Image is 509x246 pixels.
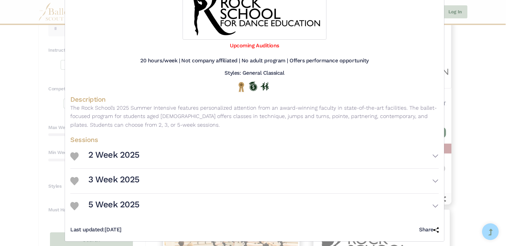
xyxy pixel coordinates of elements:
h3: 2 Week 2025 [88,149,140,161]
h5: Not company affiliated | [181,57,240,64]
h5: 20 hours/week | [140,57,180,64]
img: National [237,82,246,92]
h5: Styles: General Classical [225,70,284,77]
h4: Sessions [70,135,439,144]
img: Heart [70,152,79,161]
a: Upcoming Auditions [230,42,279,49]
h5: No adult program | [242,57,288,64]
button: 5 Week 2025 [88,196,439,216]
span: Last updated: [70,226,105,233]
p: The Rock School’s 2025 Summer Intensive features personalized attention from an award-winning fac... [70,104,439,129]
img: Offers Scholarship [249,82,257,91]
h5: [DATE] [70,226,122,233]
h5: Offers performance opportunity [289,57,369,64]
img: Heart [70,202,79,210]
img: Heart [70,177,79,185]
h3: 5 Week 2025 [88,199,140,210]
img: In Person [260,82,269,91]
button: 2 Week 2025 [88,147,439,166]
h3: 3 Week 2025 [88,174,140,185]
button: 3 Week 2025 [88,171,439,191]
h5: Share [419,226,439,233]
h4: Description [70,95,439,104]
